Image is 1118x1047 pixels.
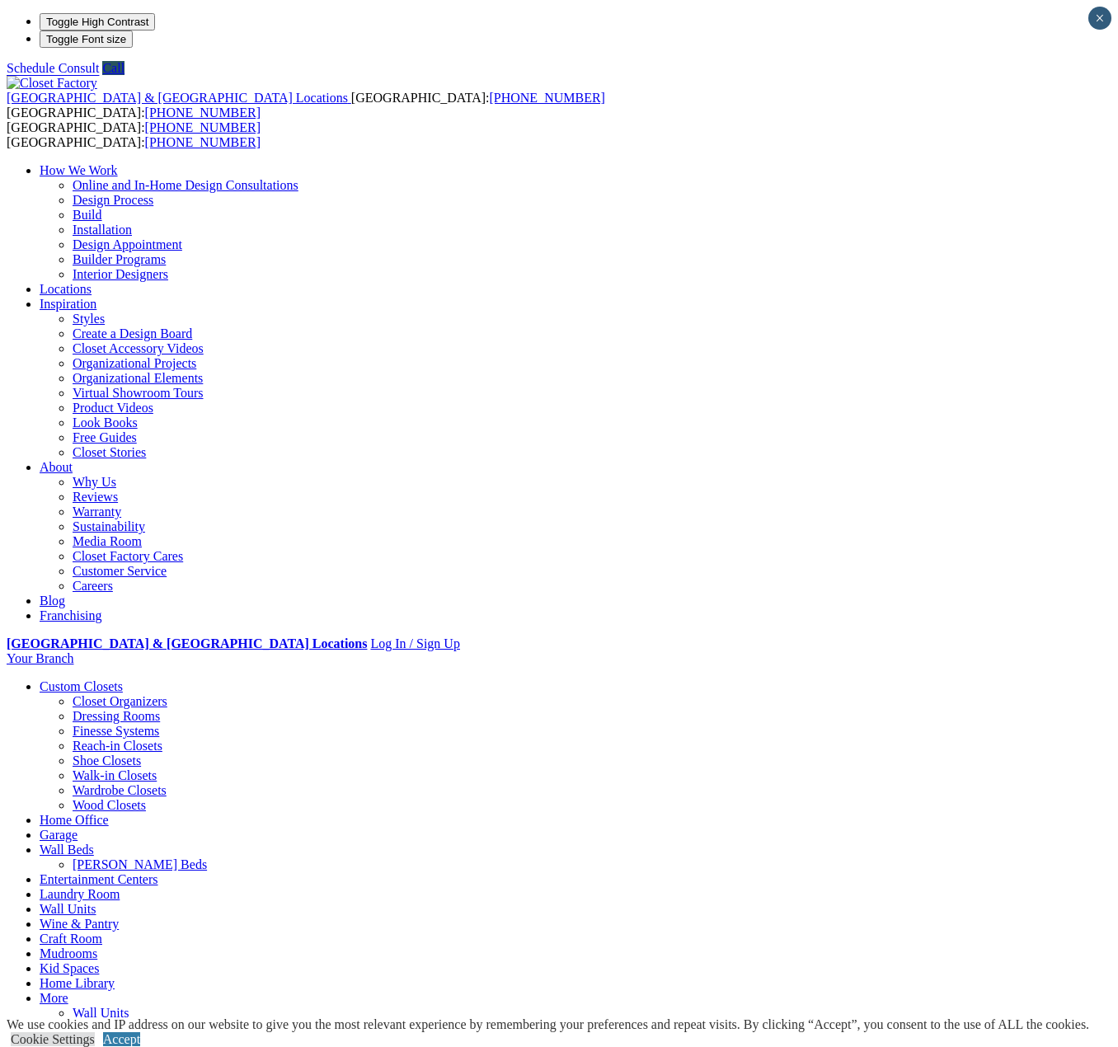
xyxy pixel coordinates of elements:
a: [GEOGRAPHIC_DATA] & [GEOGRAPHIC_DATA] Locations [7,91,351,105]
a: Inspiration [40,297,96,311]
a: Custom Closets [40,679,123,693]
a: Wall Units [73,1006,129,1020]
a: Styles [73,312,105,326]
a: Dressing Rooms [73,709,160,723]
a: Builder Programs [73,252,166,266]
span: [GEOGRAPHIC_DATA] & [GEOGRAPHIC_DATA] Locations [7,91,348,105]
a: Wine & Pantry [40,917,119,931]
a: Closet Stories [73,445,146,459]
a: Create a Design Board [73,326,192,340]
a: Organizational Projects [73,356,196,370]
a: Shoe Closets [73,754,141,768]
a: Online and In-Home Design Consultations [73,178,298,192]
a: Wood Closets [73,798,146,812]
a: Wardrobe Closets [73,783,167,797]
a: How We Work [40,163,118,177]
a: About [40,460,73,474]
a: [PHONE_NUMBER] [145,106,261,120]
a: Mudrooms [40,946,97,960]
a: Closet Accessory Videos [73,341,204,355]
a: Free Guides [73,430,137,444]
a: Craft Room [40,932,102,946]
a: More menu text will display only on big screen [40,991,68,1005]
a: Closet Organizers [73,694,167,708]
a: Virtual Showroom Tours [73,386,204,400]
a: Laundry Room [40,887,120,901]
a: Design Process [73,193,153,207]
a: Warranty [73,505,121,519]
a: Schedule Consult [7,61,99,75]
a: Finesse Systems [73,724,159,738]
a: Cookie Settings [11,1032,95,1046]
a: Kid Spaces [40,961,99,975]
a: Organizational Elements [73,371,203,385]
a: [PERSON_NAME] Beds [73,857,207,871]
a: Blog [40,594,65,608]
a: Interior Designers [73,267,168,281]
button: Close [1088,7,1111,30]
a: Home Office [40,813,109,827]
a: Why Us [73,475,116,489]
a: Product Videos [73,401,153,415]
a: Reach-in Closets [73,739,162,753]
a: [PHONE_NUMBER] [145,135,261,149]
a: Call [102,61,124,75]
a: Walk-in Closets [73,768,157,782]
a: Build [73,208,102,222]
a: Franchising [40,608,102,622]
a: Careers [73,579,113,593]
a: Wall Beds [40,843,94,857]
span: Toggle Font size [46,33,126,45]
a: Customer Service [73,564,167,578]
a: Installation [73,223,132,237]
a: Entertainment Centers [40,872,158,886]
a: Closet Factory Cares [73,549,183,563]
button: Toggle Font size [40,31,133,48]
span: [GEOGRAPHIC_DATA]: [GEOGRAPHIC_DATA]: [7,91,605,120]
span: [GEOGRAPHIC_DATA]: [GEOGRAPHIC_DATA]: [7,120,261,149]
img: Closet Factory [7,76,97,91]
a: Locations [40,282,92,296]
a: Home Library [40,976,115,990]
button: Toggle High Contrast [40,13,155,31]
a: Sustainability [73,519,145,533]
a: Design Appointment [73,237,182,251]
a: Log In / Sign Up [370,636,459,650]
a: [GEOGRAPHIC_DATA] & [GEOGRAPHIC_DATA] Locations [7,636,367,650]
a: [PHONE_NUMBER] [145,120,261,134]
div: We use cookies and IP address on our website to give you the most relevant experience by remember... [7,1017,1089,1032]
a: Reviews [73,490,118,504]
a: Wall Units [40,902,96,916]
a: Look Books [73,416,138,430]
span: Toggle High Contrast [46,16,148,28]
a: [PHONE_NUMBER] [489,91,604,105]
a: Media Room [73,534,142,548]
a: Garage [40,828,78,842]
a: Accept [103,1032,140,1046]
a: Your Branch [7,651,73,665]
